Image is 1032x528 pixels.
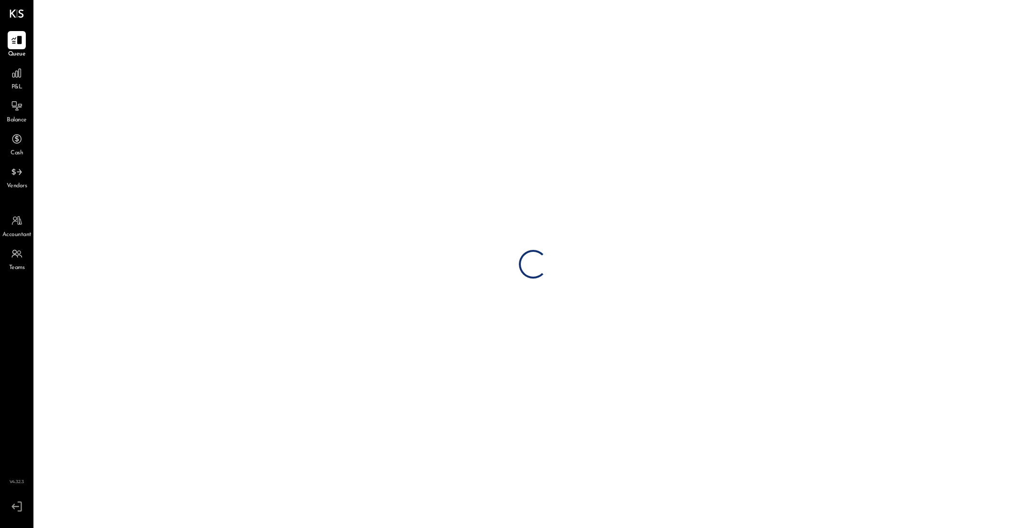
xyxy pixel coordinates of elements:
[0,130,33,158] a: Cash
[7,116,27,125] span: Balance
[0,212,33,239] a: Accountant
[0,163,33,191] a: Vendors
[11,83,22,92] span: P&L
[9,264,25,272] span: Teams
[0,64,33,92] a: P&L
[11,149,23,158] span: Cash
[0,97,33,125] a: Balance
[0,245,33,272] a: Teams
[7,182,27,191] span: Vendors
[8,50,26,59] span: Queue
[0,31,33,59] a: Queue
[2,231,32,239] span: Accountant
